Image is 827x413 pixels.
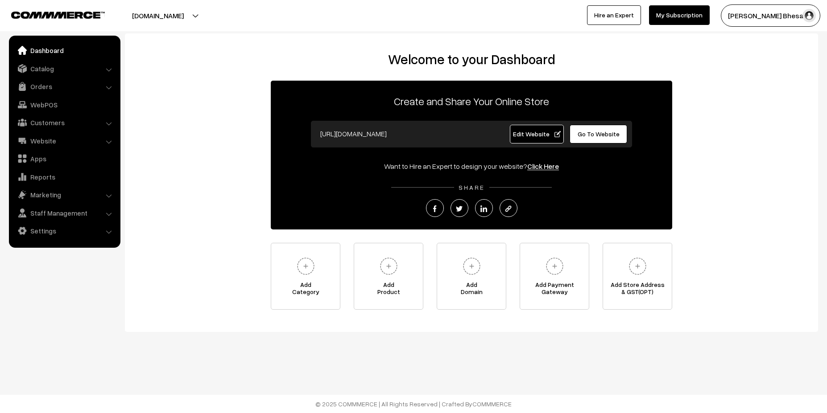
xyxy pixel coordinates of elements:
button: [DOMAIN_NAME] [101,4,215,27]
a: Website [11,133,117,149]
a: AddCategory [271,243,340,310]
button: [PERSON_NAME] Bhesani… [721,4,820,27]
h2: Welcome to your Dashboard [134,51,809,67]
a: Dashboard [11,42,117,58]
img: plus.svg [459,254,484,278]
a: Orders [11,78,117,94]
span: Add Category [271,281,340,299]
img: plus.svg [542,254,567,278]
img: plus.svg [376,254,401,278]
span: Add Domain [437,281,506,299]
a: Add PaymentGateway [520,243,589,310]
a: Catalog [11,61,117,77]
a: Click Here [527,162,559,171]
img: COMMMERCE [11,12,105,18]
span: Add Payment Gateway [520,281,589,299]
img: plus.svg [625,254,650,278]
span: Add Product [354,281,423,299]
span: SHARE [454,184,489,191]
a: Marketing [11,187,117,203]
a: Customers [11,114,117,131]
a: AddProduct [354,243,423,310]
img: plus.svg [294,254,318,278]
a: WebPOS [11,97,117,113]
a: COMMMERCE [472,400,512,408]
a: Go To Website [570,125,627,143]
a: Staff Management [11,205,117,221]
a: Settings [11,223,117,239]
a: COMMMERCE [11,9,89,20]
a: Hire an Expert [587,5,641,25]
img: user [802,9,816,22]
p: Create and Share Your Online Store [271,93,672,109]
a: AddDomain [437,243,506,310]
div: Want to Hire an Expert to design your website? [271,161,672,172]
a: My Subscription [649,5,710,25]
a: Add Store Address& GST(OPT) [603,243,672,310]
span: Add Store Address & GST(OPT) [603,281,672,299]
a: Apps [11,151,117,167]
a: Reports [11,169,117,185]
a: Edit Website [510,125,564,143]
span: Edit Website [513,130,561,138]
span: Go To Website [578,130,620,138]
